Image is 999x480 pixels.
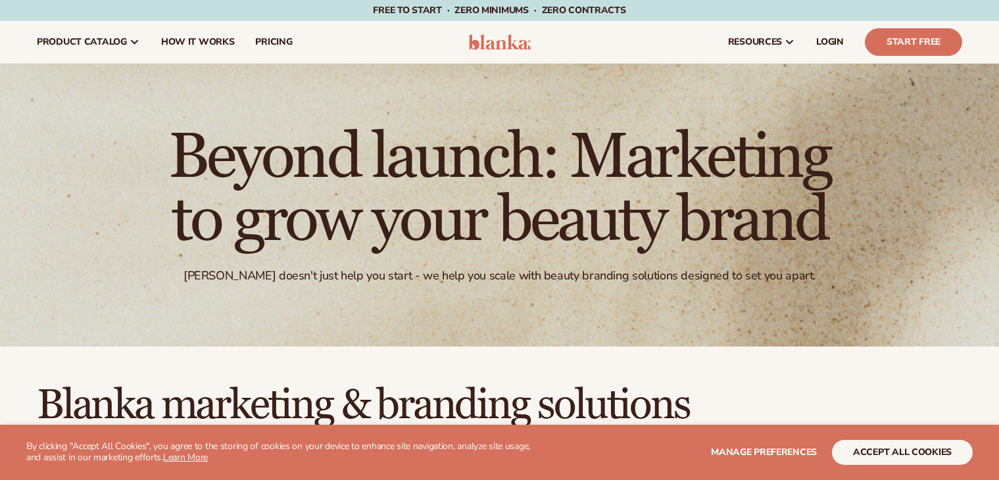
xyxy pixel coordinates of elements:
h1: Beyond launch: Marketing to grow your beauty brand [138,126,862,252]
a: product catalog [26,21,151,63]
span: How It Works [161,37,235,47]
span: product catalog [37,37,127,47]
span: resources [728,37,782,47]
span: pricing [255,37,292,47]
a: How It Works [151,21,245,63]
button: Manage preferences [711,440,817,465]
img: logo [468,34,531,50]
a: resources [718,21,806,63]
p: By clicking "Accept All Cookies", you agree to the storing of cookies on your device to enhance s... [26,441,544,464]
button: accept all cookies [832,440,973,465]
a: pricing [245,21,303,63]
span: LOGIN [816,37,844,47]
span: Manage preferences [711,446,817,458]
span: Free to start · ZERO minimums · ZERO contracts [373,4,625,16]
div: [PERSON_NAME] doesn't just help you start - we help you scale with beauty branding solutions desi... [183,268,816,283]
a: Learn More [163,451,208,464]
a: Start Free [865,28,962,56]
a: LOGIN [806,21,854,63]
